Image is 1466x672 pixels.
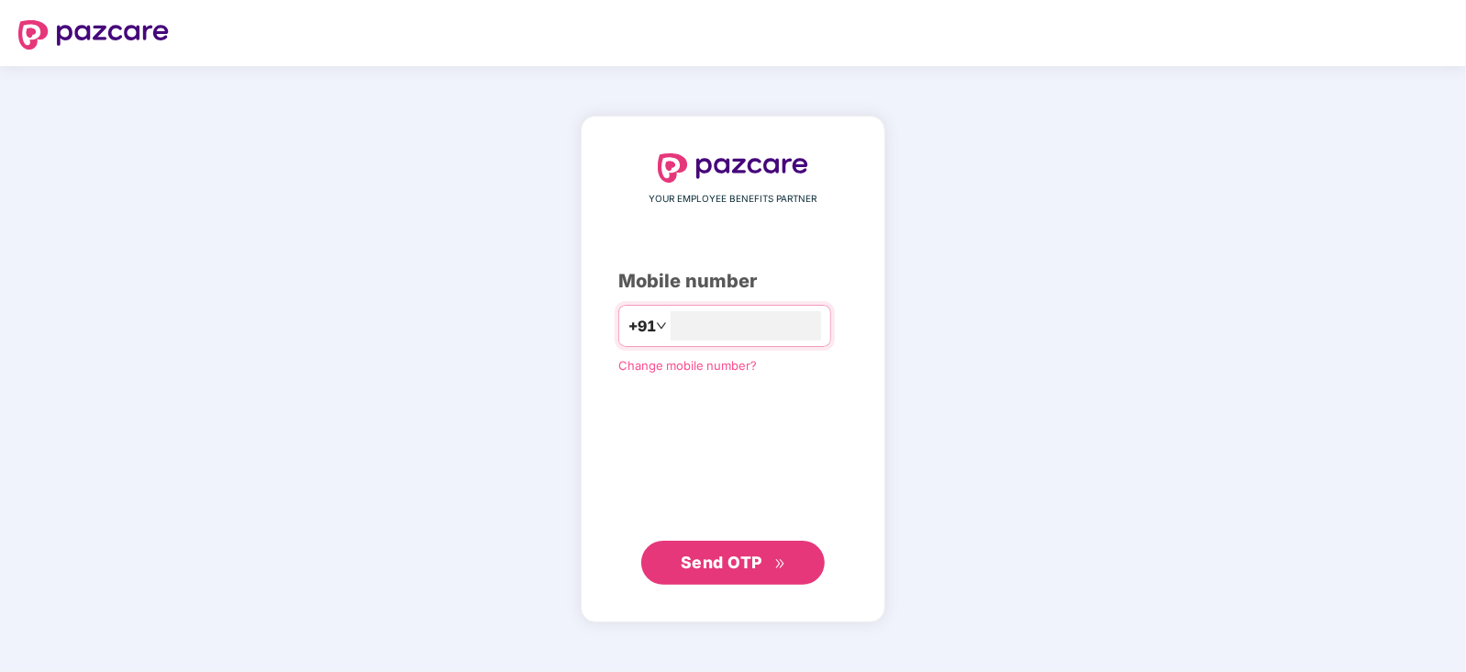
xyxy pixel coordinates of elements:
[774,558,786,570] span: double-right
[656,320,667,331] span: down
[641,541,825,585] button: Send OTPdouble-right
[628,315,656,338] span: +91
[658,153,808,183] img: logo
[618,358,757,373] a: Change mobile number?
[18,20,169,50] img: logo
[618,267,848,296] div: Mobile number
[681,553,762,572] span: Send OTP
[650,192,817,207] span: YOUR EMPLOYEE BENEFITS PARTNER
